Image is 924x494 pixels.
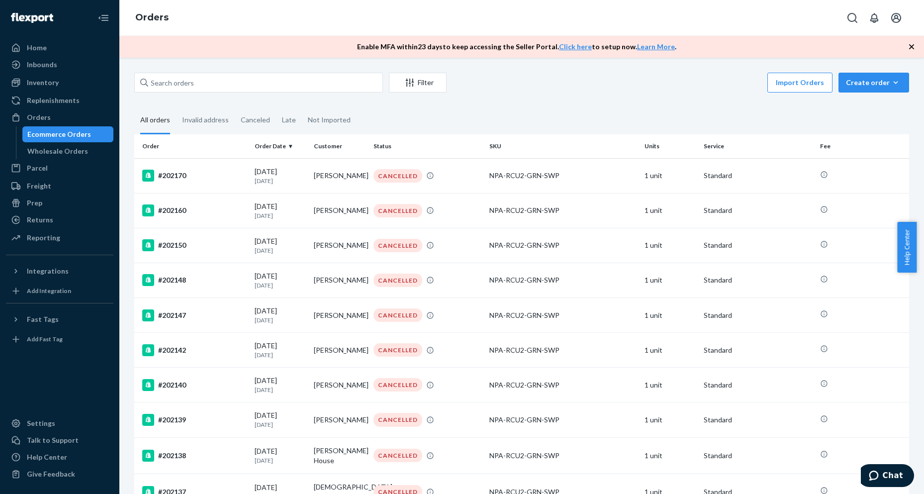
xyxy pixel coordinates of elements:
[255,316,306,324] p: [DATE]
[27,146,88,156] div: Wholesale Orders
[704,205,812,215] p: Standard
[142,204,247,216] div: #202160
[22,126,114,142] a: Ecommerce Orders
[255,246,306,255] p: [DATE]
[255,177,306,185] p: [DATE]
[310,333,369,368] td: [PERSON_NAME]
[255,341,306,359] div: [DATE]
[389,73,447,93] button: Filter
[27,233,60,243] div: Reporting
[255,306,306,324] div: [DATE]
[282,107,296,133] div: Late
[6,432,113,448] button: Talk to Support
[6,311,113,327] button: Fast Tags
[704,171,812,181] p: Standard
[6,75,113,91] a: Inventory
[489,240,637,250] div: NPA-RCU2-GRN-SWP
[310,402,369,437] td: [PERSON_NAME]
[27,181,51,191] div: Freight
[255,420,306,429] p: [DATE]
[310,437,369,474] td: [PERSON_NAME] House
[11,13,53,23] img: Flexport logo
[6,57,113,73] a: Inbounds
[838,73,909,93] button: Create order
[142,344,247,356] div: #202142
[142,274,247,286] div: #202148
[241,107,270,133] div: Canceled
[308,107,351,133] div: Not Imported
[641,263,700,297] td: 1 unit
[255,167,306,185] div: [DATE]
[489,415,637,425] div: NPA-RCU2-GRN-SWP
[389,78,446,88] div: Filter
[251,134,310,158] th: Order Date
[310,228,369,263] td: [PERSON_NAME]
[6,40,113,56] a: Home
[310,298,369,333] td: [PERSON_NAME]
[255,271,306,290] div: [DATE]
[142,379,247,391] div: #202140
[182,107,229,133] div: Invalid address
[846,78,902,88] div: Create order
[641,298,700,333] td: 1 unit
[127,3,177,32] ol: breadcrumbs
[255,456,306,465] p: [DATE]
[489,345,637,355] div: NPA-RCU2-GRN-SWP
[641,193,700,228] td: 1 unit
[373,308,422,322] div: CANCELLED
[641,402,700,437] td: 1 unit
[27,129,91,139] div: Ecommerce Orders
[27,469,75,479] div: Give Feedback
[6,230,113,246] a: Reporting
[6,195,113,211] a: Prep
[886,8,906,28] button: Open account menu
[27,452,67,462] div: Help Center
[27,314,59,324] div: Fast Tags
[27,215,53,225] div: Returns
[255,236,306,255] div: [DATE]
[373,169,422,183] div: CANCELLED
[370,134,486,158] th: Status
[373,449,422,462] div: CANCELLED
[255,446,306,465] div: [DATE]
[373,378,422,392] div: CANCELLED
[704,275,812,285] p: Standard
[489,171,637,181] div: NPA-RCU2-GRN-SWP
[6,160,113,176] a: Parcel
[310,158,369,193] td: [PERSON_NAME]
[6,415,113,431] a: Settings
[6,93,113,108] a: Replenishments
[6,449,113,465] a: Help Center
[27,60,57,70] div: Inbounds
[142,239,247,251] div: #202150
[373,239,422,252] div: CANCELLED
[142,414,247,426] div: #202139
[842,8,862,28] button: Open Search Box
[704,451,812,461] p: Standard
[140,107,170,134] div: All orders
[6,466,113,482] button: Give Feedback
[255,410,306,429] div: [DATE]
[27,287,71,295] div: Add Integration
[704,240,812,250] p: Standard
[6,212,113,228] a: Returns
[255,201,306,220] div: [DATE]
[700,134,816,158] th: Service
[641,228,700,263] td: 1 unit
[27,96,80,105] div: Replenishments
[314,142,365,150] div: Customer
[27,335,63,343] div: Add Fast Tag
[93,8,113,28] button: Close Navigation
[22,143,114,159] a: Wholesale Orders
[6,331,113,347] a: Add Fast Tag
[373,274,422,287] div: CANCELLED
[637,42,675,51] a: Learn More
[559,42,592,51] a: Click here
[6,263,113,279] button: Integrations
[489,451,637,461] div: NPA-RCU2-GRN-SWP
[134,134,251,158] th: Order
[357,42,676,52] p: Enable MFA within 23 days to keep accessing the Seller Portal. to setup now. .
[142,450,247,462] div: #202138
[310,263,369,297] td: [PERSON_NAME]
